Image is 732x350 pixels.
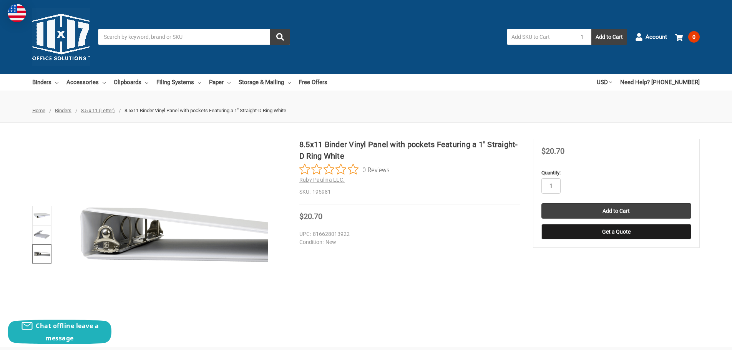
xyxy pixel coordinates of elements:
h1: 8.5x11 Binder Vinyl Panel with pockets Featuring a 1" Straight-D Ring White [299,139,520,162]
img: 8.5x11 Binder Vinyl Panel with pockets Featuring a 1" Straight-D Ring White [33,226,50,243]
label: Quantity: [541,169,691,177]
span: 0 [688,31,700,43]
span: $20.70 [299,212,322,221]
span: Account [646,33,667,41]
a: Paper [209,74,231,91]
span: Chat offline leave a message [36,322,99,342]
img: duty and tax information for United States [8,4,26,22]
a: Ruby Paulina LLC. [299,177,345,183]
a: Binders [55,108,71,113]
a: 8.5 x 11 (Letter) [81,108,115,113]
button: Rated 0 out of 5 stars from 0 reviews. Jump to reviews. [299,164,390,175]
a: Account [635,27,667,47]
img: 8.5x11 Binder - Vinyl - Black (195911) [33,245,50,262]
dd: 195981 [299,188,520,196]
button: Get a Quote [541,224,691,239]
dd: New [299,238,517,246]
a: Binders [32,74,58,91]
a: Filing Systems [156,74,201,91]
a: Accessories [66,74,106,91]
img: 8.5x11 Binder Vinyl Panel with pockets Featuring a 1" Straight-D Ring White [76,139,268,331]
input: Add SKU to Cart [507,29,573,45]
img: 8.5x11 Binder Vinyl Panel with pockets Featuring a 1" Straight-D Ring White [33,207,50,224]
dd: 816628013922 [299,230,517,238]
input: Add to Cart [541,203,691,219]
a: Home [32,108,45,113]
button: Chat offline leave a message [8,320,111,344]
img: 11x17.com [32,8,90,66]
a: 0 [675,27,700,47]
span: 8.5x11 Binder Vinyl Panel with pockets Featuring a 1" Straight-D Ring White [124,108,286,113]
a: Clipboards [114,74,148,91]
button: Add to Cart [591,29,627,45]
span: 0 Reviews [362,164,390,175]
dt: UPC: [299,230,311,238]
dt: SKU: [299,188,310,196]
span: $20.70 [541,146,564,156]
dt: Condition: [299,238,324,246]
input: Search by keyword, brand or SKU [98,29,290,45]
a: USD [597,74,612,91]
a: Storage & Mailing [239,74,291,91]
a: Free Offers [299,74,327,91]
a: Need Help? [PHONE_NUMBER] [620,74,700,91]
